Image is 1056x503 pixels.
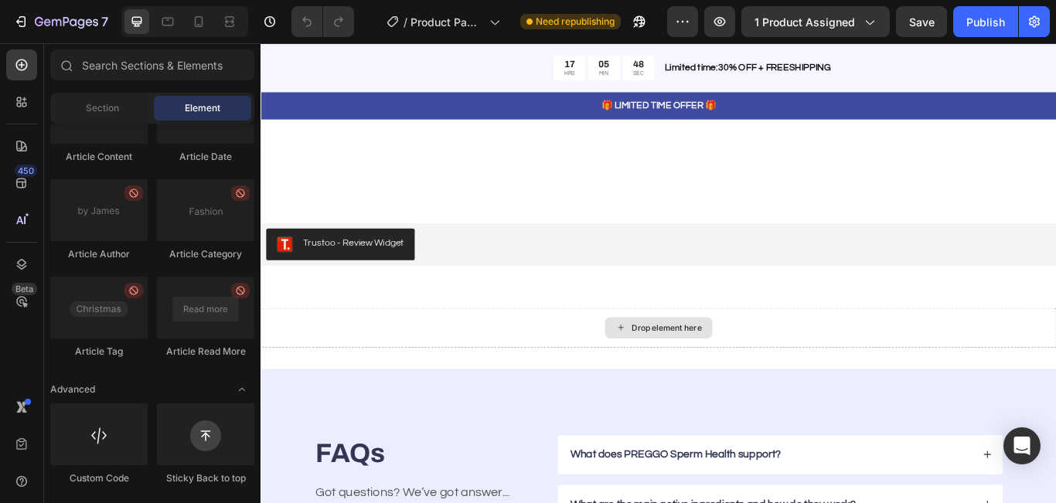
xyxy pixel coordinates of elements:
[50,49,254,80] input: Search Sections & Elements
[86,101,119,115] span: Section
[62,457,322,500] h2: FAQs
[755,14,855,30] span: 1 product assigned
[291,6,354,37] div: Undo/Redo
[261,43,1056,503] iframe: Design area
[50,345,148,359] div: Article Tag
[6,6,115,37] button: 7
[157,345,254,359] div: Article Read More
[361,473,607,485] strong: What does PREGGO Sperm Health support?
[966,14,1005,30] div: Publish
[432,325,514,338] div: Drop element here
[741,6,890,37] button: 1 product assigned
[50,471,148,485] div: Custom Code
[896,6,947,37] button: Save
[157,471,254,485] div: Sticky Back to top
[15,165,37,177] div: 450
[49,225,167,241] div: Trustoo - Review Widget
[157,247,254,261] div: Article Category
[230,377,254,402] span: Toggle open
[19,225,37,243] img: Trustoo.png
[536,15,615,29] span: Need republishing
[953,6,1018,37] button: Publish
[50,150,148,164] div: Article Content
[50,247,148,261] div: Article Author
[50,382,95,396] span: Advanced
[909,15,935,29] span: Save
[185,101,220,115] span: Element
[1003,427,1041,464] div: Open Intercom Messenger
[471,20,926,36] p: Limited time:30% OFF + FREESHIPPING
[157,150,254,164] div: Article Date
[101,12,108,31] p: 7
[410,14,483,30] span: Product Page - [DATE] 12:38:42
[2,64,926,80] p: 🎁 LIMITED TIME OFFER 🎁
[404,14,407,30] span: /
[12,283,37,295] div: Beta
[6,216,179,253] button: Trustoo - Review Widget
